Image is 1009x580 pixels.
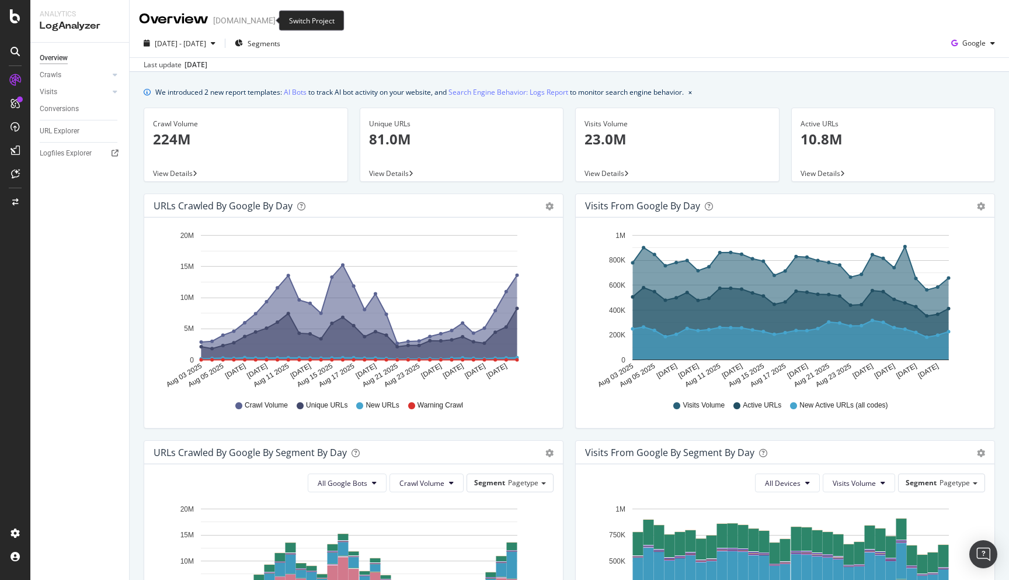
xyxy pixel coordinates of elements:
text: [DATE] [224,362,247,380]
span: All Devices [765,478,801,488]
a: AI Bots [284,86,307,98]
text: 0 [190,356,194,364]
span: View Details [369,168,409,178]
text: [DATE] [786,362,809,380]
text: Aug 03 2025 [165,362,203,389]
text: [DATE] [441,362,465,380]
text: 15M [180,531,194,539]
div: gear [545,449,554,457]
text: Aug 11 2025 [252,362,290,389]
div: Crawl Volume [153,119,339,129]
div: Crawls [40,69,61,81]
div: Last update [144,60,207,70]
text: 1M [615,505,625,513]
span: New Active URLs (all codes) [799,401,888,410]
text: [DATE] [721,362,744,380]
span: View Details [584,168,624,178]
a: Visits [40,86,109,98]
text: 400K [609,306,625,315]
text: [DATE] [463,362,486,380]
span: Crawl Volume [399,478,444,488]
text: 10M [180,294,194,302]
button: Crawl Volume [389,474,464,492]
a: Crawls [40,69,109,81]
span: Unique URLs [306,401,347,410]
button: close banner [686,84,695,101]
text: [DATE] [245,362,269,380]
div: [DOMAIN_NAME] [213,15,276,26]
div: Overview [139,9,208,29]
text: 200K [609,331,625,339]
svg: A chart. [585,227,981,389]
text: [DATE] [851,362,875,380]
div: Overview [40,52,68,64]
div: gear [545,202,554,210]
span: All Google Bots [318,478,367,488]
div: Visits Volume [584,119,770,129]
span: View Details [153,168,193,178]
text: Aug 21 2025 [361,362,399,389]
span: Active URLs [743,401,781,410]
text: Aug 17 2025 [749,362,787,389]
text: Aug 15 2025 [727,362,766,389]
button: All Google Bots [308,474,387,492]
span: Segment [906,478,937,488]
span: New URLs [366,401,399,410]
span: Crawl Volume [245,401,288,410]
text: 15M [180,263,194,271]
div: Logfiles Explorer [40,147,92,160]
div: Unique URLs [369,119,555,129]
text: Aug 05 2025 [618,362,656,389]
button: Google [947,34,1000,53]
text: [DATE] [354,362,378,380]
div: LogAnalyzer [40,19,120,33]
button: [DATE] - [DATE] [139,34,220,53]
button: All Devices [755,474,820,492]
button: Visits Volume [823,474,895,492]
p: 10.8M [801,129,986,149]
span: Visits Volume [833,478,876,488]
text: 750K [609,531,625,539]
a: Search Engine Behavior: Logs Report [448,86,568,98]
text: [DATE] [917,362,940,380]
text: 1M [615,232,625,240]
p: 224M [153,129,339,149]
div: gear [977,449,985,457]
div: Visits [40,86,57,98]
span: View Details [801,168,840,178]
text: 600K [609,281,625,289]
text: [DATE] [873,362,896,380]
text: [DATE] [655,362,679,380]
span: Google [962,38,986,48]
div: We introduced 2 new report templates: to track AI bot activity on your website, and to monitor se... [155,86,684,98]
text: [DATE] [895,362,918,380]
div: Switch Project [279,11,345,31]
div: URLs Crawled by Google by day [154,200,293,212]
span: Segment [474,478,505,488]
div: Analytics [40,9,120,19]
text: 20M [180,505,194,513]
div: A chart. [154,227,549,389]
button: Segments [230,34,285,53]
div: URL Explorer [40,125,79,137]
span: Warning Crawl [417,401,463,410]
div: info banner [144,86,995,98]
text: [DATE] [677,362,700,380]
text: 0 [621,356,625,364]
text: [DATE] [485,362,509,380]
div: Open Intercom Messenger [969,540,997,568]
div: Visits from Google By Segment By Day [585,447,754,458]
text: Aug 05 2025 [186,362,225,389]
span: [DATE] - [DATE] [155,39,206,49]
text: Aug 03 2025 [596,362,635,389]
a: Overview [40,52,121,64]
text: [DATE] [289,362,312,380]
text: Aug 23 2025 [382,362,421,389]
text: Aug 15 2025 [295,362,334,389]
a: Logfiles Explorer [40,147,121,160]
text: [DATE] [420,362,443,380]
text: Aug 21 2025 [792,362,831,389]
text: 500K [609,557,625,565]
div: [DATE] [185,60,207,70]
p: 81.0M [369,129,555,149]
